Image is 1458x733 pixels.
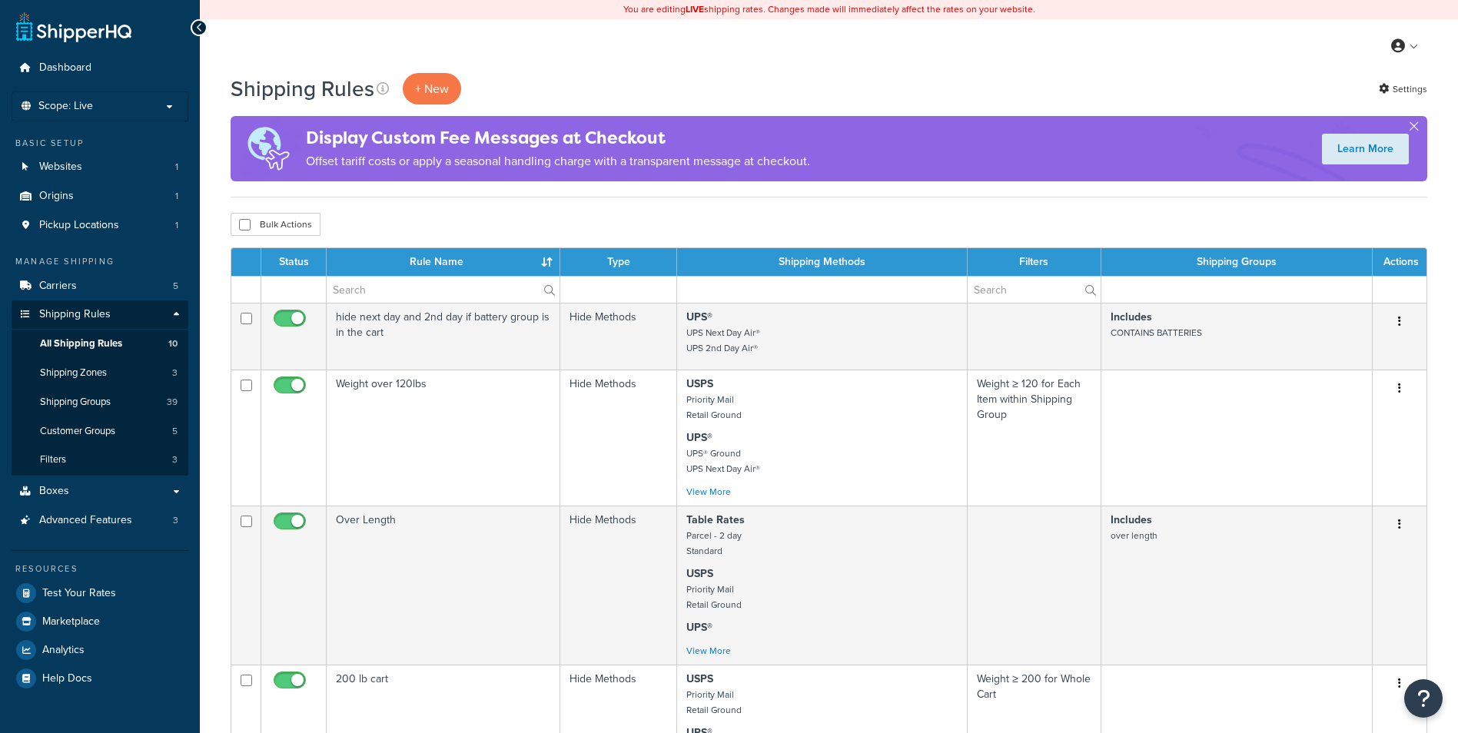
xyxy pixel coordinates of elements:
[1373,248,1426,276] th: Actions
[12,359,188,387] a: Shipping Zones 3
[12,300,188,476] li: Shipping Rules
[39,514,132,527] span: Advanced Features
[12,579,188,607] a: Test Your Rates
[39,190,74,203] span: Origins
[42,615,100,629] span: Marketplace
[327,248,560,276] th: Rule Name : activate to sort column ascending
[12,272,188,300] li: Carriers
[12,330,188,358] li: All Shipping Rules
[1322,134,1409,164] a: Learn More
[172,366,178,380] span: 3
[231,74,374,104] h1: Shipping Rules
[175,190,178,203] span: 1
[175,161,178,174] span: 1
[403,73,461,104] p: + New
[306,151,810,172] p: Offset tariff costs or apply a seasonal handling charge with a transparent message at checkout.
[1101,248,1373,276] th: Shipping Groups
[39,485,69,498] span: Boxes
[39,280,77,293] span: Carriers
[12,211,188,240] li: Pickup Locations
[12,330,188,358] a: All Shipping Rules 10
[686,430,712,446] strong: UPS®
[12,359,188,387] li: Shipping Zones
[12,506,188,535] li: Advanced Features
[12,506,188,535] a: Advanced Features 3
[686,566,713,582] strong: USPS
[12,182,188,211] li: Origins
[12,608,188,635] a: Marketplace
[40,425,115,438] span: Customer Groups
[686,393,742,422] small: Priority Mail Retail Ground
[686,529,742,558] small: Parcel - 2 day Standard
[261,248,327,276] th: Status
[12,137,188,150] div: Basic Setup
[40,396,111,409] span: Shipping Groups
[1379,78,1427,100] a: Settings
[327,303,560,370] td: hide next day and 2nd day if battery group is in the cart
[12,272,188,300] a: Carriers 5
[12,211,188,240] a: Pickup Locations 1
[39,61,91,75] span: Dashboard
[1111,529,1157,542] small: over length
[677,248,968,276] th: Shipping Methods
[1111,326,1202,340] small: CONTAINS BATTERIES
[173,514,178,527] span: 3
[12,417,188,446] a: Customer Groups 5
[686,688,742,717] small: Priority Mail Retail Ground
[686,485,731,499] a: View More
[686,326,760,355] small: UPS Next Day Air® UPS 2nd Day Air®
[42,644,85,657] span: Analytics
[560,248,676,276] th: Type
[1404,679,1443,718] button: Open Resource Center
[231,116,306,181] img: duties-banner-06bc72dcb5fe05cb3f9472aba00be2ae8eb53ab6f0d8bb03d382ba314ac3c341.png
[42,672,92,685] span: Help Docs
[968,370,1101,506] td: Weight ≥ 120 for Each Item within Shipping Group
[327,506,560,665] td: Over Length
[40,453,66,466] span: Filters
[327,370,560,506] td: Weight over 120lbs
[39,161,82,174] span: Websites
[40,366,107,380] span: Shipping Zones
[12,636,188,664] a: Analytics
[39,308,111,321] span: Shipping Rules
[172,453,178,466] span: 3
[42,587,116,600] span: Test Your Rates
[560,506,676,665] td: Hide Methods
[686,512,745,528] strong: Table Rates
[686,446,760,476] small: UPS® Ground UPS Next Day Air®
[686,309,712,325] strong: UPS®
[1111,309,1152,325] strong: Includes
[39,219,119,232] span: Pickup Locations
[12,446,188,474] a: Filters 3
[12,182,188,211] a: Origins 1
[686,671,713,687] strong: USPS
[1111,512,1152,528] strong: Includes
[560,370,676,506] td: Hide Methods
[167,396,178,409] span: 39
[12,300,188,329] a: Shipping Rules
[12,255,188,268] div: Manage Shipping
[968,277,1101,303] input: Search
[12,477,188,506] a: Boxes
[560,303,676,370] td: Hide Methods
[172,425,178,438] span: 5
[173,280,178,293] span: 5
[12,54,188,82] a: Dashboard
[168,337,178,350] span: 10
[12,388,188,416] a: Shipping Groups 39
[686,376,713,392] strong: USPS
[686,619,712,635] strong: UPS®
[12,417,188,446] li: Customer Groups
[686,644,731,658] a: View More
[38,100,93,113] span: Scope: Live
[12,446,188,474] li: Filters
[12,665,188,692] a: Help Docs
[306,125,810,151] h4: Display Custom Fee Messages at Checkout
[327,277,560,303] input: Search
